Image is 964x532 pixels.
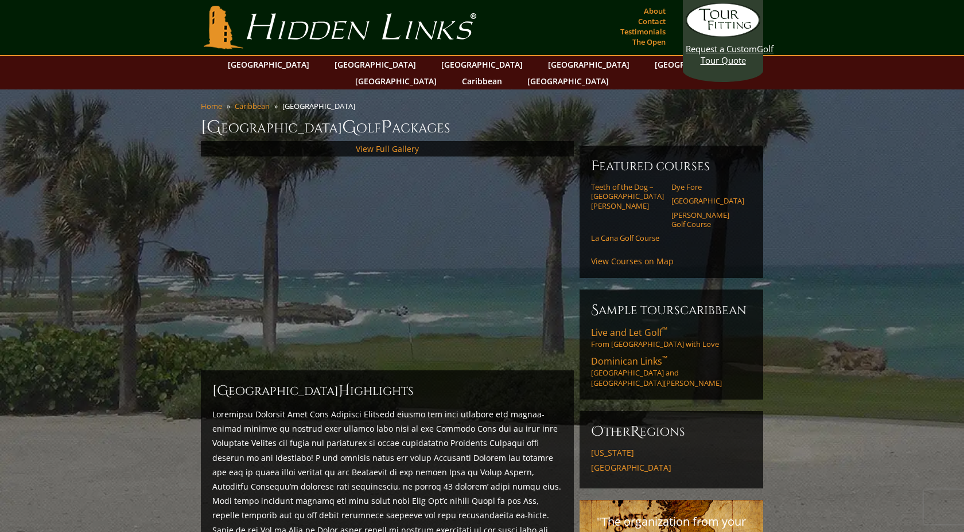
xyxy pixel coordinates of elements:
[591,157,752,175] h6: Featured Courses
[201,101,222,111] a: Home
[671,182,744,191] a: Dye Fore
[381,116,392,139] span: P
[671,210,744,229] a: [PERSON_NAME] Golf Course
[591,326,667,339] span: Live and Let Golf
[201,116,763,139] h1: [GEOGRAPHIC_DATA] olf ackages
[591,463,752,473] a: [GEOGRAPHIC_DATA]
[649,56,742,73] a: [GEOGRAPHIC_DATA]
[631,423,640,441] span: R
[542,56,635,73] a: [GEOGRAPHIC_DATA]
[629,34,668,50] a: The Open
[456,73,508,89] a: Caribbean
[212,382,562,400] h2: [GEOGRAPHIC_DATA] ighlights
[591,326,752,349] a: Live and Let Golf™From [GEOGRAPHIC_DATA] with Love
[617,24,668,40] a: Testimonials
[591,423,604,441] span: O
[671,196,744,205] a: [GEOGRAPHIC_DATA]
[591,448,752,458] a: [US_STATE]
[591,301,752,319] h6: Sample ToursCaribbean
[329,56,422,73] a: [GEOGRAPHIC_DATA]
[635,13,668,29] a: Contact
[591,256,674,267] a: View Courses on Map
[522,73,615,89] a: [GEOGRAPHIC_DATA]
[282,101,360,111] li: [GEOGRAPHIC_DATA]
[342,116,356,139] span: G
[349,73,442,89] a: [GEOGRAPHIC_DATA]
[591,182,664,210] a: Teeth of the Dog – [GEOGRAPHIC_DATA][PERSON_NAME]
[339,382,350,400] span: H
[686,43,757,54] span: Request a Custom
[436,56,528,73] a: [GEOGRAPHIC_DATA]
[222,56,315,73] a: [GEOGRAPHIC_DATA]
[591,233,664,242] a: La Cana Golf Course
[591,355,667,367] span: Dominican Links
[356,143,419,154] a: View Full Gallery
[235,101,270,111] a: Caribbean
[591,355,752,388] a: Dominican Links™[GEOGRAPHIC_DATA] and [GEOGRAPHIC_DATA][PERSON_NAME]
[641,3,668,19] a: About
[662,354,667,363] sup: ™
[662,325,667,335] sup: ™
[686,3,760,66] a: Request a CustomGolf Tour Quote
[591,423,752,441] h6: ther egions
